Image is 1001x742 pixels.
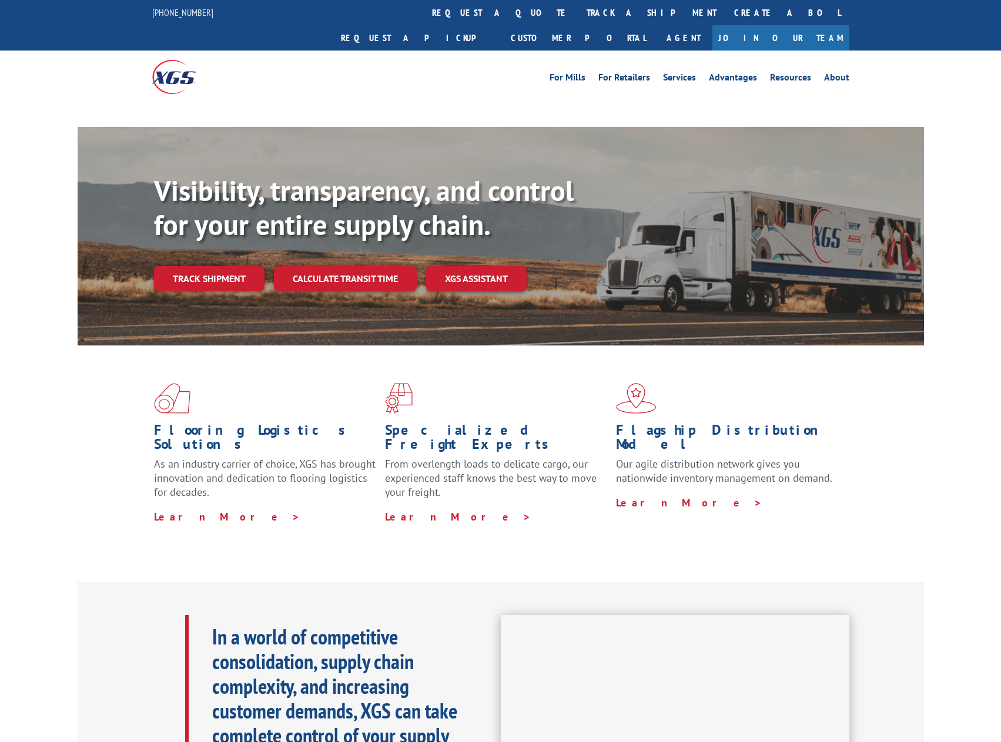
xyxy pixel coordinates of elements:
a: Learn More > [154,510,300,523]
a: Agent [655,25,712,51]
b: Visibility, transparency, and control for your entire supply chain. [154,172,574,243]
h1: Specialized Freight Experts [385,423,607,457]
a: Customer Portal [502,25,655,51]
a: Learn More > [616,496,762,509]
a: For Mills [550,73,585,86]
img: xgs-icon-flagship-distribution-model-red [616,383,657,414]
p: From overlength loads to delicate cargo, our experienced staff knows the best way to move your fr... [385,457,607,509]
a: Calculate transit time [274,266,417,291]
span: Our agile distribution network gives you nationwide inventory management on demand. [616,457,832,485]
span: As an industry carrier of choice, XGS has brought innovation and dedication to flooring logistics... [154,457,376,499]
a: Advantages [709,73,757,86]
a: Join Our Team [712,25,849,51]
a: [PHONE_NUMBER] [152,6,213,18]
img: xgs-icon-total-supply-chain-intelligence-red [154,383,190,414]
a: For Retailers [598,73,650,86]
a: Services [663,73,696,86]
img: xgs-icon-focused-on-flooring-red [385,383,413,414]
h1: Flagship Distribution Model [616,423,838,457]
a: Track shipment [154,266,265,291]
a: Learn More > [385,510,531,523]
h1: Flooring Logistics Solutions [154,423,376,457]
a: Request a pickup [332,25,502,51]
a: Resources [770,73,811,86]
a: XGS ASSISTANT [426,266,527,291]
a: About [824,73,849,86]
